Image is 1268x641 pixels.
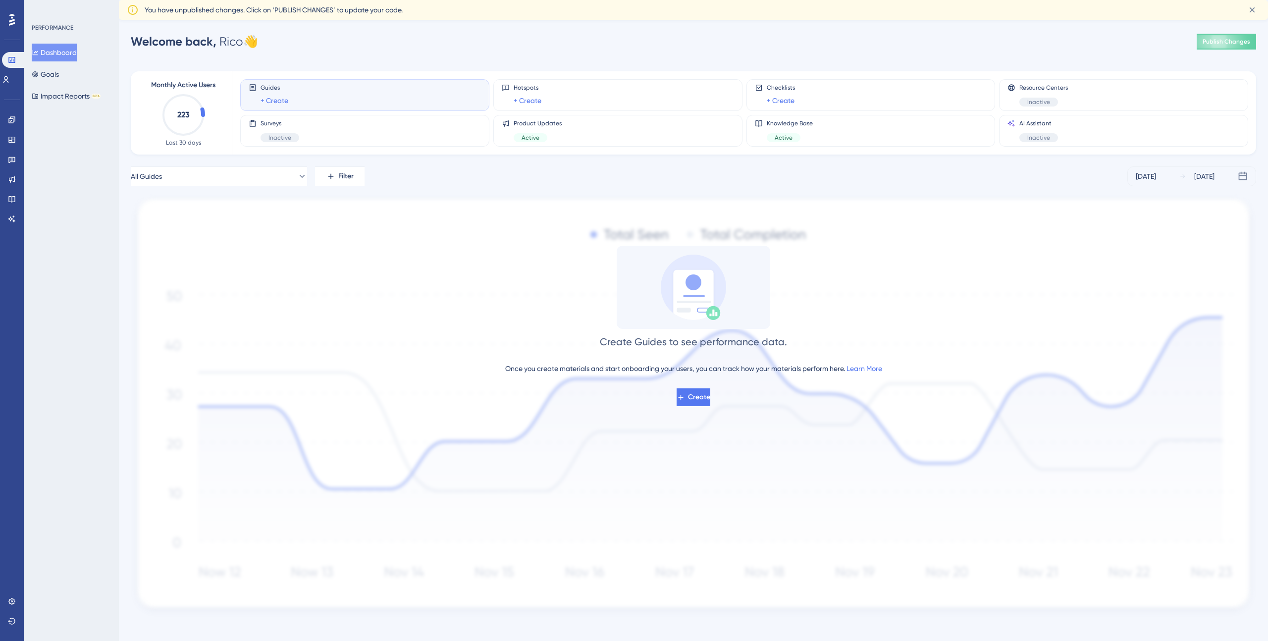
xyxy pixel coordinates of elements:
a: Learn More [846,365,882,373]
div: BETA [92,94,101,99]
span: Create [688,391,710,403]
span: Publish Changes [1203,38,1250,46]
div: Once you create materials and start onboarding your users, you can track how your materials perfo... [505,363,882,374]
button: Publish Changes [1197,34,1256,50]
span: Inactive [1027,134,1050,142]
div: PERFORMANCE [32,24,73,32]
span: Checklists [767,84,795,92]
span: Inactive [268,134,291,142]
button: Goals [32,65,59,83]
span: Product Updates [514,119,562,127]
span: Active [522,134,539,142]
a: + Create [514,95,541,107]
button: Impact ReportsBETA [32,87,101,105]
div: [DATE] [1194,170,1215,182]
span: Hotspots [514,84,541,92]
span: Inactive [1027,98,1050,106]
span: Guides [261,84,288,92]
div: Create Guides to see performance data. [600,335,787,349]
span: Monthly Active Users [151,79,215,91]
span: Active [775,134,792,142]
span: Filter [338,170,354,182]
a: + Create [261,95,288,107]
span: Last 30 days [166,139,201,147]
span: All Guides [131,170,162,182]
button: Filter [315,166,365,186]
button: Create [677,388,710,406]
button: Dashboard [32,44,77,61]
span: Surveys [261,119,299,127]
text: 223 [177,110,190,119]
div: [DATE] [1136,170,1156,182]
a: + Create [767,95,794,107]
img: 1ec67ef948eb2d50f6bf237e9abc4f97.svg [131,194,1256,617]
span: Knowledge Base [767,119,813,127]
span: Welcome back, [131,34,216,49]
button: All Guides [131,166,307,186]
span: AI Assistant [1019,119,1058,127]
div: Rico 👋 [131,34,258,50]
span: Resource Centers [1019,84,1068,92]
span: You have unpublished changes. Click on ‘PUBLISH CHANGES’ to update your code. [145,4,403,16]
